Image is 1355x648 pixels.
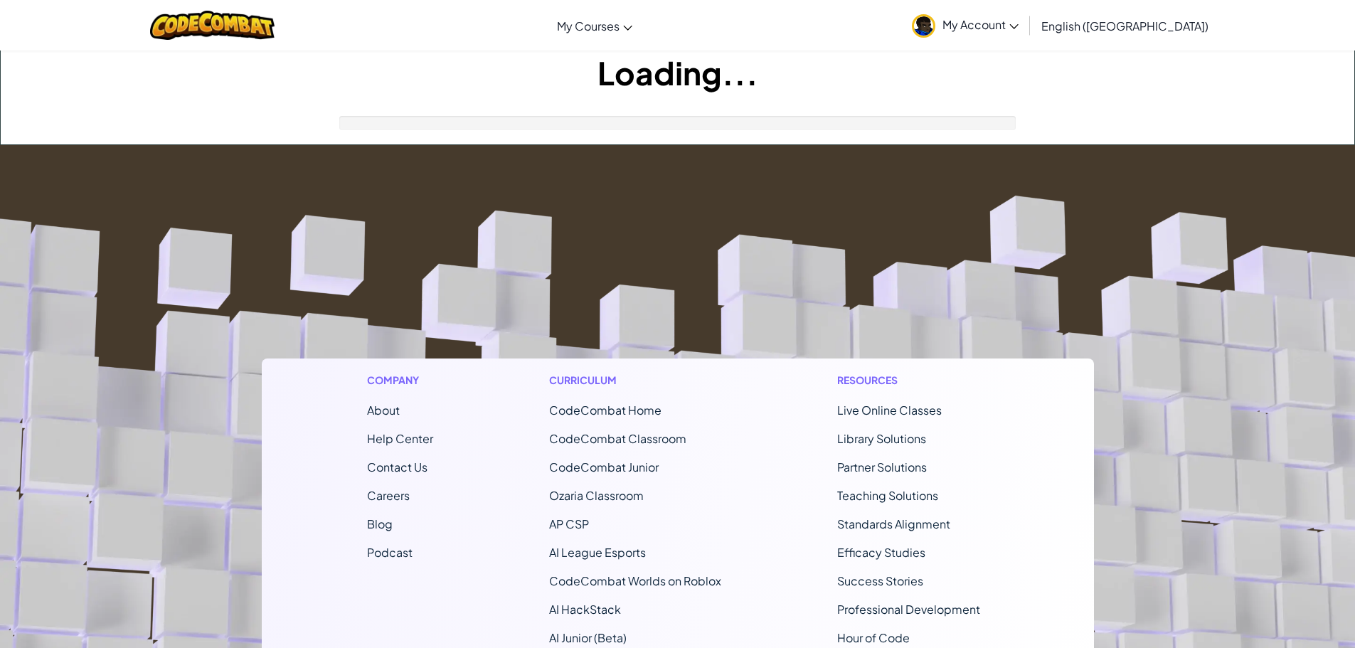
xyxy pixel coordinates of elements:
[837,573,923,588] a: Success Stories
[367,488,410,503] a: Careers
[549,373,721,388] h1: Curriculum
[837,460,927,474] a: Partner Solutions
[367,403,400,418] a: About
[549,573,721,588] a: CodeCombat Worlds on Roblox
[837,488,938,503] a: Teaching Solutions
[549,516,589,531] a: AP CSP
[367,545,413,560] a: Podcast
[905,3,1026,48] a: My Account
[549,545,646,560] a: AI League Esports
[549,602,621,617] a: AI HackStack
[367,460,427,474] span: Contact Us
[367,431,433,446] a: Help Center
[549,431,686,446] a: CodeCombat Classroom
[1041,18,1208,33] span: English ([GEOGRAPHIC_DATA])
[150,11,275,40] img: CodeCombat logo
[837,602,980,617] a: Professional Development
[549,460,659,474] a: CodeCombat Junior
[837,516,950,531] a: Standards Alignment
[557,18,620,33] span: My Courses
[549,488,644,503] a: Ozaria Classroom
[367,373,433,388] h1: Company
[912,14,935,38] img: avatar
[550,6,639,45] a: My Courses
[837,545,925,560] a: Efficacy Studies
[942,17,1019,32] span: My Account
[549,403,661,418] span: CodeCombat Home
[367,516,393,531] a: Blog
[837,630,910,645] a: Hour of Code
[837,403,942,418] a: Live Online Classes
[549,630,627,645] a: AI Junior (Beta)
[1,51,1354,95] h1: Loading...
[1034,6,1216,45] a: English ([GEOGRAPHIC_DATA])
[837,373,989,388] h1: Resources
[837,431,926,446] a: Library Solutions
